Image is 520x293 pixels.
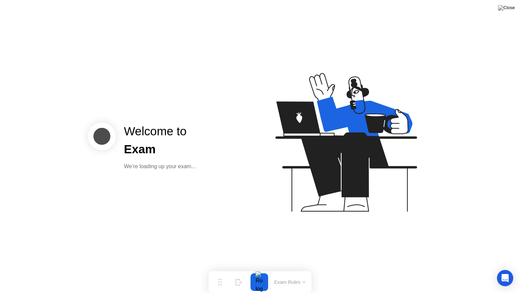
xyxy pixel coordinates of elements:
[124,122,196,140] div: Welcome to
[497,270,513,286] div: Open Intercom Messenger
[124,162,196,171] div: We’re loading up your exam...
[272,279,308,285] button: Exam Rules
[124,140,196,158] div: Exam
[498,5,515,11] img: Close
